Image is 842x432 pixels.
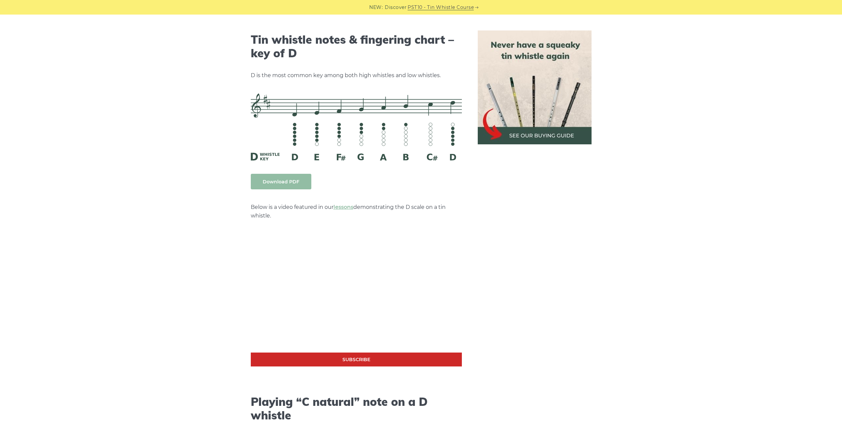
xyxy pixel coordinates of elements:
[251,93,462,160] img: D Whistle Fingering Chart And Notes
[385,4,407,11] span: Discover
[251,353,462,367] a: Subscribe
[251,174,311,189] a: Download PDF
[251,395,462,422] h2: Playing “C natural” note on a D whistle
[251,33,462,60] h2: Tin whistle notes & fingering chart – key of D
[251,234,462,353] iframe: Tin Whistle Tutorial for Beginners - Blowing Basics & D Scale Exercise
[251,71,462,80] p: D is the most common key among both high whistles and low whistles.
[369,4,383,11] span: NEW:
[408,4,474,11] a: PST10 - Tin Whistle Course
[251,203,462,220] p: Below is a video featured in our demonstrating the D scale on a tin whistle.
[333,204,353,210] a: lessons
[478,30,592,144] img: tin whistle buying guide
